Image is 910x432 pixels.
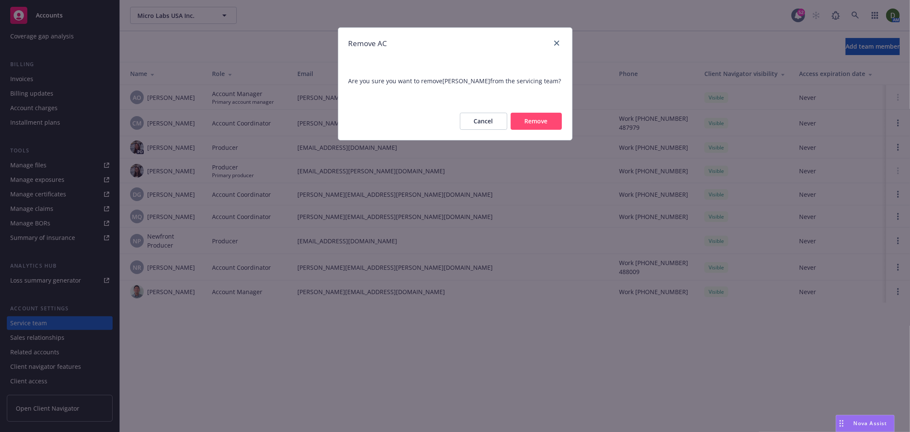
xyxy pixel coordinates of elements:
[349,38,387,49] h1: Remove AC
[511,113,562,130] button: Remove
[349,76,562,85] span: Are you sure you want to remove [PERSON_NAME] from the servicing team?
[552,38,562,48] a: close
[836,415,847,432] div: Drag to move
[836,415,895,432] button: Nova Assist
[460,113,507,130] button: Cancel
[854,420,887,427] span: Nova Assist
